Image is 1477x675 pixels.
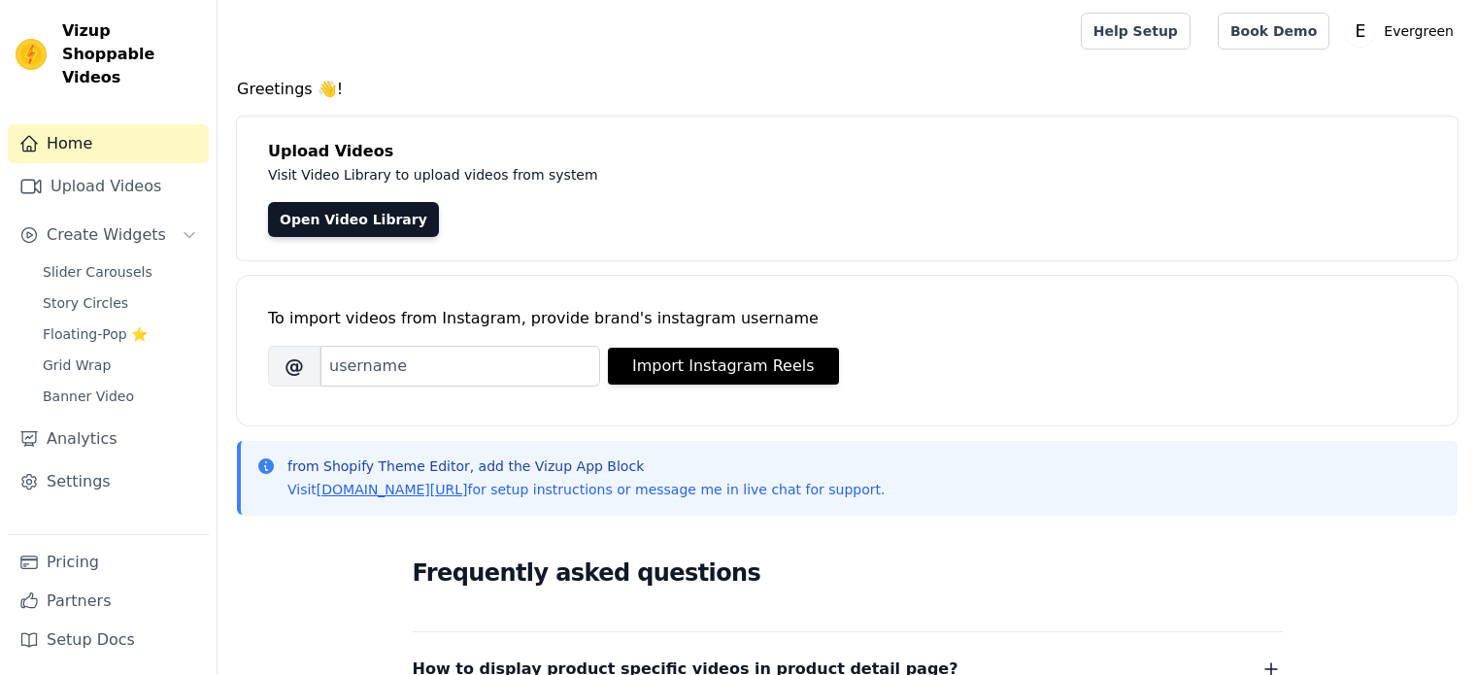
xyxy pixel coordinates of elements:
span: Grid Wrap [43,355,111,375]
a: Story Circles [31,289,209,317]
p: from Shopify Theme Editor, add the Vizup App Block [287,456,885,476]
span: Slider Carousels [43,262,152,282]
a: Banner Video [31,383,209,410]
button: Import Instagram Reels [608,348,839,385]
p: Visit for setup instructions or message me in live chat for support. [287,480,885,499]
h4: Upload Videos [268,140,1427,163]
div: To import videos from Instagram, provide brand's instagram username [268,307,1427,330]
a: Settings [8,462,209,501]
span: Vizup Shoppable Videos [62,19,201,89]
span: Banner Video [43,387,134,406]
a: Book Demo [1218,13,1329,50]
span: Story Circles [43,293,128,313]
a: Help Setup [1081,13,1191,50]
a: Partners [8,582,209,621]
a: Slider Carousels [31,258,209,286]
a: Home [8,124,209,163]
a: Floating-Pop ⭐ [31,321,209,348]
span: @ [268,346,320,387]
img: Vizup [16,39,47,70]
a: Analytics [8,420,209,458]
a: Open Video Library [268,202,439,237]
h4: Greetings 👋! [237,78,1458,101]
a: Setup Docs [8,621,209,659]
span: Floating-Pop ⭐ [43,324,148,344]
text: E [1356,21,1366,41]
a: Pricing [8,543,209,582]
a: Grid Wrap [31,352,209,379]
h2: Frequently asked questions [413,554,1283,592]
button: E Evergreen [1345,14,1461,49]
button: Create Widgets [8,216,209,254]
a: [DOMAIN_NAME][URL] [317,482,468,497]
p: Evergreen [1376,14,1461,49]
p: Visit Video Library to upload videos from system [268,163,1138,186]
span: Create Widgets [47,223,166,247]
a: Upload Videos [8,167,209,206]
input: username [320,346,600,387]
